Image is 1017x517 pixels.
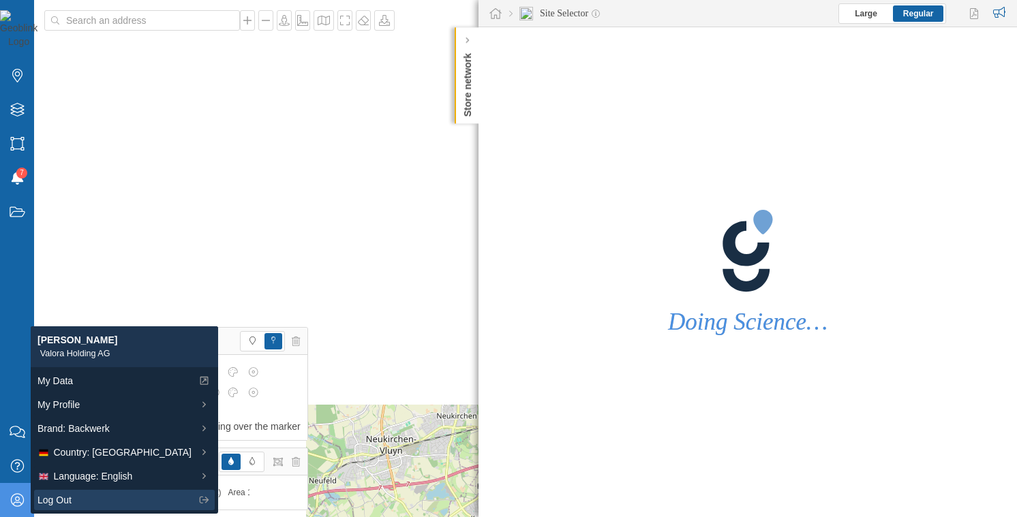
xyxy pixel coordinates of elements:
[509,7,600,20] div: Site Selector
[37,398,80,412] span: My Profile
[37,333,211,347] div: [PERSON_NAME]
[903,9,934,18] span: Regular
[519,7,533,20] img: dashboards-manager.svg
[37,374,73,388] span: My Data
[223,486,381,499] div: Area 1. [STREET_ADDRESS] (3' On foot)
[48,420,301,433] label: Show internal variables when hovering over the marker
[53,469,132,484] span: Language: English
[855,9,877,18] span: Large
[37,347,211,360] div: Valora Holding AG
[20,166,24,180] span: 7
[37,422,110,436] span: Brand: Backwerk
[53,445,192,460] span: Country: [GEOGRAPHIC_DATA]
[461,48,474,116] p: Store network
[668,309,828,335] h1: Doing Science…
[37,493,72,507] span: Log Out
[29,10,78,22] span: Support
